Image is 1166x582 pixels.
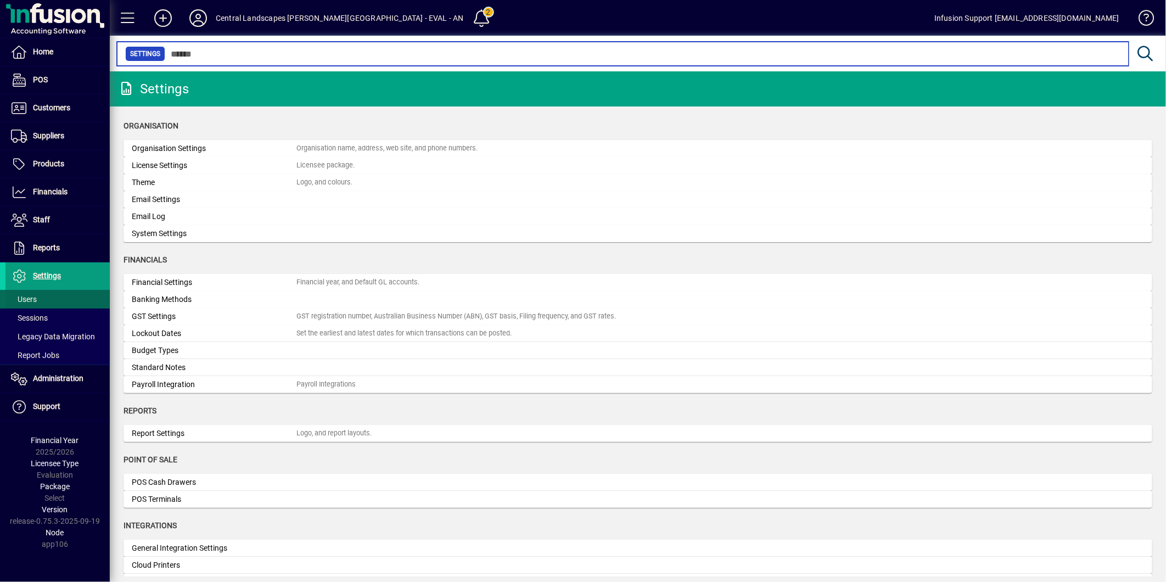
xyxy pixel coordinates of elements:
[5,234,110,262] a: Reports
[33,374,83,383] span: Administration
[132,328,296,339] div: Lockout Dates
[132,160,296,171] div: License Settings
[5,206,110,234] a: Staff
[132,379,296,390] div: Payroll Integration
[124,208,1152,225] a: Email Log
[33,215,50,224] span: Staff
[124,140,1152,157] a: Organisation SettingsOrganisation name, address, web site, and phone numbers.
[33,75,48,84] span: POS
[296,160,355,171] div: Licensee package.
[124,291,1152,308] a: Banking Methods
[46,528,64,537] span: Node
[42,505,68,514] span: Version
[124,521,177,530] span: Integrations
[296,379,356,390] div: Payroll Integrations
[5,94,110,122] a: Customers
[132,477,296,488] div: POS Cash Drawers
[124,376,1152,393] a: Payroll IntegrationPayroll Integrations
[124,474,1152,491] a: POS Cash Drawers
[124,455,177,464] span: Point of Sale
[5,150,110,178] a: Products
[33,402,60,411] span: Support
[216,9,464,27] div: Central Landscapes [PERSON_NAME][GEOGRAPHIC_DATA] - EVAL - AN
[31,459,79,468] span: Licensee Type
[296,328,512,339] div: Set the earliest and latest dates for which transactions can be posted.
[118,80,189,98] div: Settings
[132,294,296,305] div: Banking Methods
[124,425,1152,442] a: Report SettingsLogo, and report layouts.
[1130,2,1152,38] a: Knowledge Base
[33,103,70,112] span: Customers
[33,47,53,56] span: Home
[33,131,64,140] span: Suppliers
[5,38,110,66] a: Home
[5,365,110,393] a: Administration
[132,277,296,288] div: Financial Settings
[11,295,37,304] span: Users
[132,542,296,554] div: General Integration Settings
[132,559,296,571] div: Cloud Printers
[33,187,68,196] span: Financials
[5,290,110,309] a: Users
[5,309,110,327] a: Sessions
[124,406,156,415] span: Reports
[296,177,352,188] div: Logo, and colours.
[132,143,296,154] div: Organisation Settings
[132,177,296,188] div: Theme
[132,228,296,239] div: System Settings
[296,277,419,288] div: Financial year, and Default GL accounts.
[296,428,372,439] div: Logo, and report layouts.
[130,48,160,59] span: Settings
[5,327,110,346] a: Legacy Data Migration
[40,482,70,491] span: Package
[296,311,616,322] div: GST registration number, Australian Business Number (ABN), GST basis, Filing frequency, and GST r...
[181,8,216,28] button: Profile
[5,393,110,421] a: Support
[124,225,1152,242] a: System Settings
[132,494,296,505] div: POS Terminals
[124,540,1152,557] a: General Integration Settings
[934,9,1119,27] div: Infusion Support [EMAIL_ADDRESS][DOMAIN_NAME]
[124,491,1152,508] a: POS Terminals
[124,174,1152,191] a: ThemeLogo, and colours.
[33,271,61,280] span: Settings
[124,342,1152,359] a: Budget Types
[124,557,1152,574] a: Cloud Printers
[132,211,296,222] div: Email Log
[33,243,60,252] span: Reports
[5,346,110,365] a: Report Jobs
[124,191,1152,208] a: Email Settings
[124,325,1152,342] a: Lockout DatesSet the earliest and latest dates for which transactions can be posted.
[132,345,296,356] div: Budget Types
[124,121,178,130] span: Organisation
[124,274,1152,291] a: Financial SettingsFinancial year, and Default GL accounts.
[132,362,296,373] div: Standard Notes
[5,122,110,150] a: Suppliers
[124,157,1152,174] a: License SettingsLicensee package.
[5,66,110,94] a: POS
[132,428,296,439] div: Report Settings
[11,332,95,341] span: Legacy Data Migration
[11,351,59,360] span: Report Jobs
[11,314,48,322] span: Sessions
[33,159,64,168] span: Products
[296,143,478,154] div: Organisation name, address, web site, and phone numbers.
[124,255,167,264] span: Financials
[5,178,110,206] a: Financials
[124,308,1152,325] a: GST SettingsGST registration number, Australian Business Number (ABN), GST basis, Filing frequenc...
[145,8,181,28] button: Add
[31,436,79,445] span: Financial Year
[124,359,1152,376] a: Standard Notes
[132,311,296,322] div: GST Settings
[132,194,296,205] div: Email Settings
